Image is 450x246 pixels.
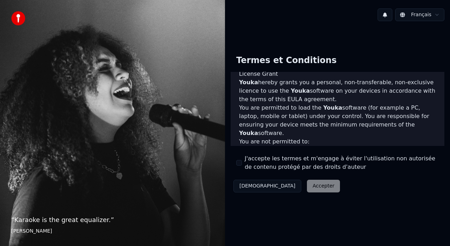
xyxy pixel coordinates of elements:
[239,104,436,137] p: You are permitted to load the software (for example a PC, laptop, mobile or tablet) under your co...
[11,215,214,225] p: “ Karaoke is the great equalizer. ”
[239,70,436,78] h3: License Grant
[245,154,439,171] label: J'accepte les termes et m'engage à éviter l'utilisation non autorisée de contenu protégé par des ...
[291,87,310,94] span: Youka
[323,104,342,111] span: Youka
[231,49,342,72] div: Termes et Conditions
[11,11,25,25] img: youka
[239,137,436,146] p: You are not permitted to:
[239,130,258,136] span: Youka
[233,180,301,192] button: [DEMOGRAPHIC_DATA]
[239,78,436,104] p: hereby grants you a personal, non-transferable, non-exclusive licence to use the software on your...
[239,79,258,86] span: Youka
[11,228,214,235] footer: [PERSON_NAME]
